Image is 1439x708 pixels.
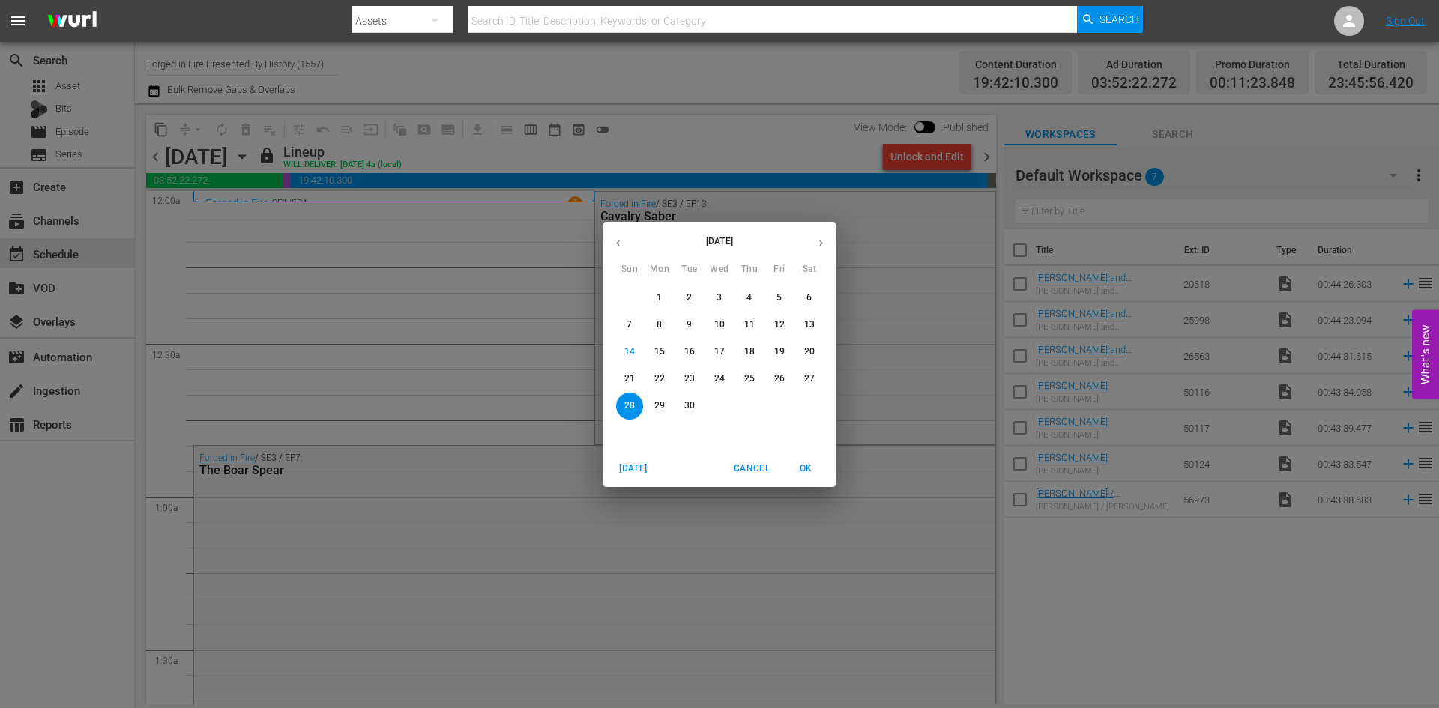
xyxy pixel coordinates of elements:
button: 6 [796,285,823,312]
span: Thu [736,262,763,277]
span: menu [9,12,27,30]
p: 30 [684,399,695,412]
p: 11 [744,318,755,331]
p: 20 [804,345,815,358]
p: 19 [774,345,785,358]
button: 30 [676,393,703,420]
button: 2 [676,285,703,312]
button: 9 [676,312,703,339]
span: Fri [766,262,793,277]
button: 23 [676,366,703,393]
p: 4 [746,291,752,304]
button: 29 [646,393,673,420]
button: 3 [706,285,733,312]
img: ans4CAIJ8jUAAAAAAAAAAAAAAAAAAAAAAAAgQb4GAAAAAAAAAAAAAAAAAAAAAAAAJMjXAAAAAAAAAAAAAAAAAAAAAAAAgAT5G... [36,4,108,39]
span: [DATE] [615,461,651,476]
p: 16 [684,345,695,358]
p: 9 [687,318,692,331]
p: 27 [804,372,815,385]
p: 13 [804,318,815,331]
button: 5 [766,285,793,312]
span: Tue [676,262,703,277]
button: 17 [706,339,733,366]
button: 26 [766,366,793,393]
span: Cancel [734,461,770,476]
button: 21 [616,366,643,393]
p: 26 [774,372,785,385]
span: Sat [796,262,823,277]
p: 7 [627,318,632,331]
button: 25 [736,366,763,393]
button: [DATE] [609,456,657,481]
span: Sun [616,262,643,277]
p: 25 [744,372,755,385]
p: 22 [654,372,665,385]
button: 11 [736,312,763,339]
p: 8 [657,318,662,331]
p: 6 [806,291,812,304]
button: 22 [646,366,673,393]
p: [DATE] [633,235,806,248]
button: 7 [616,312,643,339]
span: Mon [646,262,673,277]
button: Cancel [728,456,776,481]
p: 14 [624,345,635,358]
button: 14 [616,339,643,366]
button: 1 [646,285,673,312]
button: 28 [616,393,643,420]
button: 10 [706,312,733,339]
p: 17 [714,345,725,358]
span: OK [788,461,824,476]
button: 12 [766,312,793,339]
button: 4 [736,285,763,312]
span: Wed [706,262,733,277]
a: Sign Out [1386,15,1425,27]
p: 24 [714,372,725,385]
p: 28 [624,399,635,412]
button: OK [782,456,830,481]
p: 2 [687,291,692,304]
button: 20 [796,339,823,366]
p: 23 [684,372,695,385]
button: 19 [766,339,793,366]
p: 29 [654,399,665,412]
button: 27 [796,366,823,393]
span: Search [1099,6,1139,33]
button: 18 [736,339,763,366]
button: Open Feedback Widget [1412,309,1439,399]
p: 21 [624,372,635,385]
button: 13 [796,312,823,339]
button: 16 [676,339,703,366]
p: 5 [776,291,782,304]
button: 24 [706,366,733,393]
p: 15 [654,345,665,358]
button: 15 [646,339,673,366]
button: 8 [646,312,673,339]
p: 18 [744,345,755,358]
p: 12 [774,318,785,331]
p: 3 [717,291,722,304]
p: 1 [657,291,662,304]
p: 10 [714,318,725,331]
